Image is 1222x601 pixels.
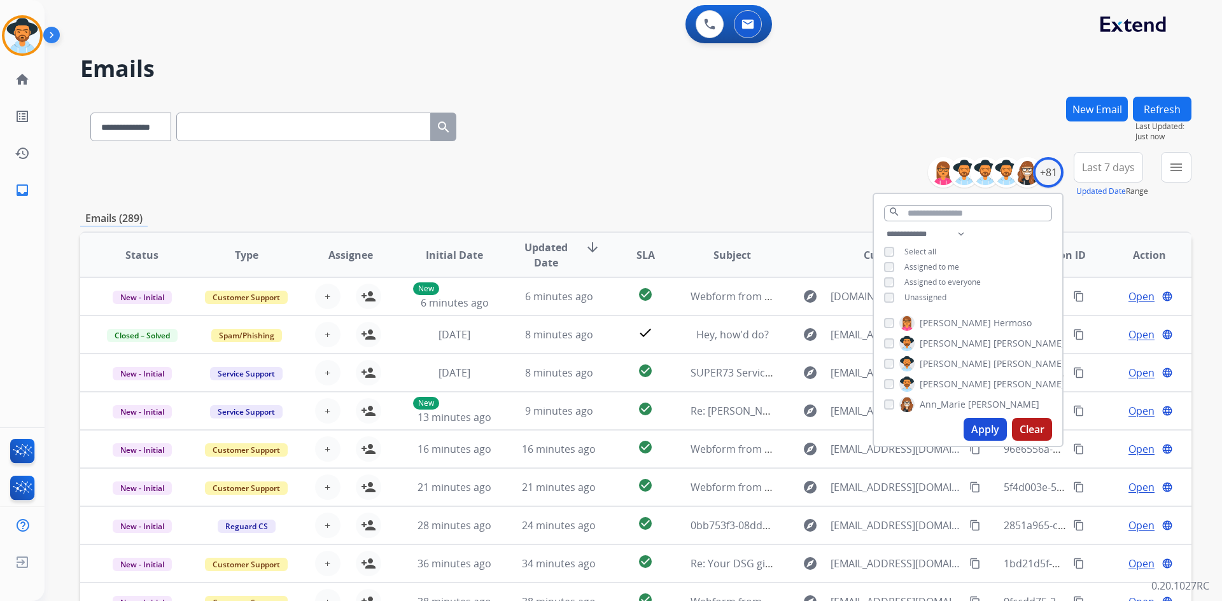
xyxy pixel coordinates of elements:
[920,398,966,411] span: Ann_Marie
[315,284,341,309] button: +
[904,246,936,257] span: Select all
[418,556,491,570] span: 36 minutes ago
[1073,520,1085,531] mat-icon: content_copy
[969,558,981,569] mat-icon: content_copy
[15,146,30,161] mat-icon: history
[638,478,653,493] mat-icon: check_circle
[113,367,172,380] span: New - Initial
[803,365,818,380] mat-icon: explore
[421,296,489,310] span: 6 minutes ago
[638,439,653,455] mat-icon: check_circle
[1162,443,1173,455] mat-icon: language
[969,520,981,531] mat-icon: content_copy
[426,247,483,263] span: Initial Date
[210,367,283,380] span: Service Support
[1004,480,1197,494] span: 5f4d003e-5d8f-4a9e-8213-2cd2bd469181
[522,518,596,532] span: 24 minutes ago
[80,56,1191,81] h2: Emails
[696,328,769,342] span: Hey, how'd do?
[113,520,172,533] span: New - Initial
[803,441,818,457] mat-icon: explore
[1073,481,1085,493] mat-icon: content_copy
[1162,329,1173,340] mat-icon: language
[361,327,376,342] mat-icon: person_add
[1162,405,1173,417] mat-icon: language
[831,289,962,304] span: [DOMAIN_NAME][EMAIL_ADDRESS][PERSON_NAME][DOMAIN_NAME]
[1076,186,1148,197] span: Range
[1162,520,1173,531] mat-icon: language
[1169,160,1184,175] mat-icon: menu
[994,357,1065,370] span: [PERSON_NAME]
[691,556,857,570] span: Re: Your DSG gift card is on its way
[638,401,653,417] mat-icon: check_circle
[1076,186,1126,197] button: Updated Date
[325,556,330,571] span: +
[1162,481,1173,493] mat-icon: language
[315,474,341,500] button: +
[1073,558,1085,569] mat-icon: content_copy
[522,556,596,570] span: 34 minutes ago
[831,518,962,533] span: [EMAIL_ADDRESS][DOMAIN_NAME]
[525,289,593,303] span: 6 minutes ago
[4,18,40,53] img: avatar
[525,404,593,418] span: 9 minutes ago
[638,363,653,378] mat-icon: check_circle
[361,289,376,304] mat-icon: person_add
[969,443,981,455] mat-icon: content_copy
[1012,418,1052,441] button: Clear
[1128,480,1155,495] span: Open
[413,397,439,410] p: New
[638,287,653,302] mat-icon: check_circle
[211,329,282,342] span: Spam/Phishing
[315,513,341,538] button: +
[969,481,981,493] mat-icon: content_copy
[1004,442,1197,456] span: 96e6556a-ac73-441b-86c1-bcdefaa52451
[638,516,653,531] mat-icon: check_circle
[1162,367,1173,378] mat-icon: language
[205,558,288,571] span: Customer Support
[315,360,341,385] button: +
[1162,558,1173,569] mat-icon: language
[691,442,979,456] span: Webform from [EMAIL_ADDRESS][DOMAIN_NAME] on [DATE]
[1133,97,1191,121] button: Refresh
[361,441,376,457] mat-icon: person_add
[235,247,258,263] span: Type
[522,442,596,456] span: 16 minutes ago
[205,481,288,495] span: Customer Support
[15,183,30,198] mat-icon: inbox
[525,366,593,380] span: 8 minutes ago
[361,365,376,380] mat-icon: person_add
[803,518,818,533] mat-icon: explore
[361,556,376,571] mat-icon: person_add
[691,289,1138,303] span: Webform from [DOMAIN_NAME][EMAIL_ADDRESS][PERSON_NAME][DOMAIN_NAME] on [DATE]
[113,405,172,418] span: New - Initial
[1128,556,1155,571] span: Open
[1066,97,1128,121] button: New Email
[1082,165,1135,170] span: Last 7 days
[80,211,148,226] p: Emails (289)
[113,443,172,457] span: New - Initial
[691,366,1018,380] span: SUPER73 Service Center - [PERSON_NAME] S Adv Blackout SE Repairs
[1004,518,1195,532] span: 2851a965-c113-4af5-abf5-23612472a576
[325,403,330,418] span: +
[315,551,341,576] button: +
[638,554,653,569] mat-icon: check_circle
[15,72,30,87] mat-icon: home
[803,327,818,342] mat-icon: explore
[920,317,991,329] span: [PERSON_NAME]
[1073,329,1085,340] mat-icon: content_copy
[1128,441,1155,457] span: Open
[803,556,818,571] mat-icon: explore
[113,291,172,304] span: New - Initial
[904,261,959,272] span: Assigned to me
[864,247,913,263] span: Customer
[831,480,962,495] span: [EMAIL_ADDRESS][DOMAIN_NAME]
[325,365,330,380] span: +
[1033,157,1064,188] div: +81
[325,480,330,495] span: +
[713,247,751,263] span: Subject
[831,441,962,457] span: [EMAIL_ADDRESS][DOMAIN_NAME]
[517,240,575,270] span: Updated Date
[1162,291,1173,302] mat-icon: language
[920,378,991,390] span: [PERSON_NAME]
